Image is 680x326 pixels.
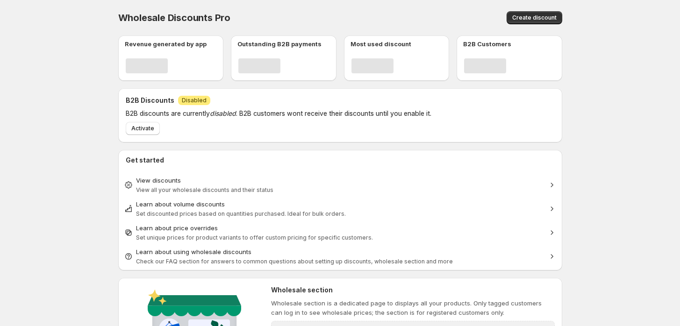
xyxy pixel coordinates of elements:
h2: Wholesale section [271,285,555,295]
span: Set discounted prices based on quantities purchased. Ideal for bulk orders. [136,210,346,217]
span: Create discount [512,14,557,21]
p: B2B discounts are currently . B2B customers wont receive their discounts until you enable it. [126,109,499,118]
div: Learn about volume discounts [136,199,544,209]
span: Check our FAQ section for answers to common questions about setting up discounts, wholesale secti... [136,258,453,265]
p: Outstanding B2B payments [237,39,322,49]
p: B2B Customers [463,39,511,49]
span: Wholesale Discounts Pro [118,12,230,23]
span: View all your wholesale discounts and their status [136,186,273,193]
div: View discounts [136,176,544,185]
div: Learn about using wholesale discounts [136,247,544,256]
span: Set unique prices for product variants to offer custom pricing for specific customers. [136,234,373,241]
button: Create discount [507,11,562,24]
div: Learn about price overrides [136,223,544,233]
p: Revenue generated by app [125,39,207,49]
em: disabled [210,109,236,117]
h2: B2B Discounts [126,96,174,105]
span: Disabled [182,97,207,104]
p: Wholesale section is a dedicated page to displays all your products. Only tagged customers can lo... [271,298,555,317]
span: Activate [131,125,154,132]
p: Most used discount [351,39,411,49]
h2: Get started [126,156,555,165]
button: Activate [126,122,160,135]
